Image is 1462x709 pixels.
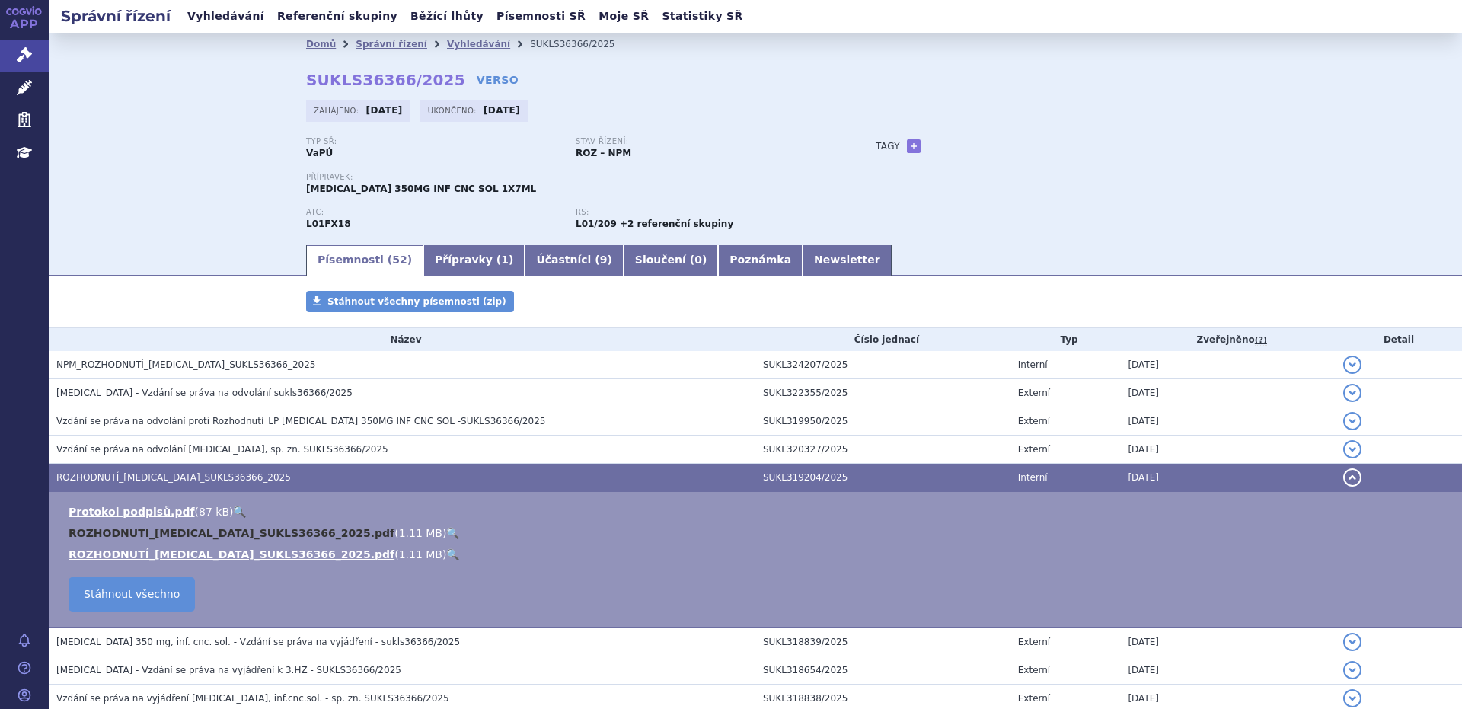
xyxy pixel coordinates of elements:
[594,6,653,27] a: Moje SŘ
[1120,628,1336,656] td: [DATE]
[755,379,1010,407] td: SUKL322355/2025
[314,104,362,117] span: Zahájeno:
[1120,328,1336,351] th: Zveřejněno
[306,219,351,229] strong: AMIVANTAMAB
[183,6,269,27] a: Vyhledávání
[530,33,634,56] li: SUKLS36366/2025
[1010,328,1121,351] th: Typ
[306,173,845,182] p: Přípravek:
[306,39,336,50] a: Domů
[1018,665,1050,675] span: Externí
[755,656,1010,685] td: SUKL318654/2025
[755,351,1010,379] td: SUKL324207/2025
[446,548,459,560] a: 🔍
[1120,351,1336,379] td: [DATE]
[1120,464,1336,492] td: [DATE]
[306,148,333,158] strong: VaPÚ
[1018,637,1050,647] span: Externí
[1343,633,1361,651] button: detail
[876,137,900,155] h3: Tagy
[306,184,536,194] span: [MEDICAL_DATA] 350MG INF CNC SOL 1X7ML
[306,137,560,146] p: Typ SŘ:
[501,254,509,266] span: 1
[446,527,459,539] a: 🔍
[1120,656,1336,685] td: [DATE]
[657,6,747,27] a: Statistiky SŘ
[447,39,510,50] a: Vyhledávání
[576,219,617,229] strong: amivantamab k léčbě pokročilého NSCLC s pozitivitou EGFR mutace v kombinaci s karboplatinou a pem...
[694,254,702,266] span: 0
[484,105,520,116] strong: [DATE]
[576,148,631,158] strong: ROZ – NPM
[755,328,1010,351] th: Číslo jednací
[356,39,427,50] a: Správní řízení
[1343,356,1361,374] button: detail
[56,359,315,370] span: NPM_ROZHODNUTÍ_RYBREVANT_SUKLS36366_2025
[56,693,449,704] span: Vzdání se práva na vyjádření RYBREVANT, inf.cnc.sol. - sp. zn. SUKLS36366/2025
[755,628,1010,656] td: SUKL318839/2025
[69,525,1447,541] li: ( )
[56,472,291,483] span: ROZHODNUTÍ_RYBREVANT_SUKLS36366_2025
[306,291,514,312] a: Stáhnout všechny písemnosti (zip)
[755,436,1010,464] td: SUKL320327/2025
[56,416,545,426] span: Vzdání se práva na odvolání proti Rozhodnutí_LP RYBREVANT 350MG INF CNC SOL -SUKLS36366/2025
[1120,379,1336,407] td: [DATE]
[306,208,560,217] p: ATC:
[327,296,506,307] span: Stáhnout všechny písemnosti (zip)
[1018,693,1050,704] span: Externí
[803,245,892,276] a: Newsletter
[492,6,590,27] a: Písemnosti SŘ
[1120,407,1336,436] td: [DATE]
[428,104,480,117] span: Ukončeno:
[399,527,442,539] span: 1.11 MB
[755,464,1010,492] td: SUKL319204/2025
[1018,472,1048,483] span: Interní
[69,504,1447,519] li: ( )
[1343,412,1361,430] button: detail
[1018,416,1050,426] span: Externí
[576,208,830,217] p: RS:
[1343,440,1361,458] button: detail
[69,506,195,518] a: Protokol podpisů.pdf
[306,245,423,276] a: Písemnosti (52)
[399,548,442,560] span: 1.11 MB
[620,219,733,229] strong: +2 referenční skupiny
[366,105,403,116] strong: [DATE]
[1343,468,1361,487] button: detail
[233,506,246,518] a: 🔍
[69,547,1447,562] li: ( )
[69,527,394,539] a: ROZHODNUTI_[MEDICAL_DATA]_SUKLS36366_2025.pdf
[1018,359,1048,370] span: Interní
[1255,335,1267,346] abbr: (?)
[624,245,718,276] a: Sloučení (0)
[56,388,353,398] span: RYBREVANT - Vzdání se práva na odvolání sukls36366/2025
[907,139,921,153] a: +
[1336,328,1462,351] th: Detail
[49,5,183,27] h2: Správní řízení
[600,254,608,266] span: 9
[392,254,407,266] span: 52
[273,6,402,27] a: Referenční skupiny
[406,6,488,27] a: Běžící lhůty
[56,444,388,455] span: Vzdání se práva na odvolání RYBREVANT, sp. zn. SUKLS36366/2025
[69,577,195,612] a: Stáhnout všechno
[718,245,803,276] a: Poznámka
[477,72,519,88] a: VERSO
[1018,388,1050,398] span: Externí
[56,637,460,647] span: RYBREVANT 350 mg, inf. cnc. sol. - Vzdání se práva na vyjádření - sukls36366/2025
[525,245,623,276] a: Účastníci (9)
[576,137,830,146] p: Stav řízení:
[1018,444,1050,455] span: Externí
[1343,661,1361,679] button: detail
[755,407,1010,436] td: SUKL319950/2025
[423,245,525,276] a: Přípravky (1)
[199,506,229,518] span: 87 kB
[1343,689,1361,707] button: detail
[1343,384,1361,402] button: detail
[306,71,465,89] strong: SUKLS36366/2025
[49,328,755,351] th: Název
[1120,436,1336,464] td: [DATE]
[69,548,394,560] a: ROZHODNUTÍ_[MEDICAL_DATA]_SUKLS36366_2025.pdf
[56,665,401,675] span: RYBREVANT - Vzdání se práva na vyjádření k 3.HZ - SUKLS36366/2025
